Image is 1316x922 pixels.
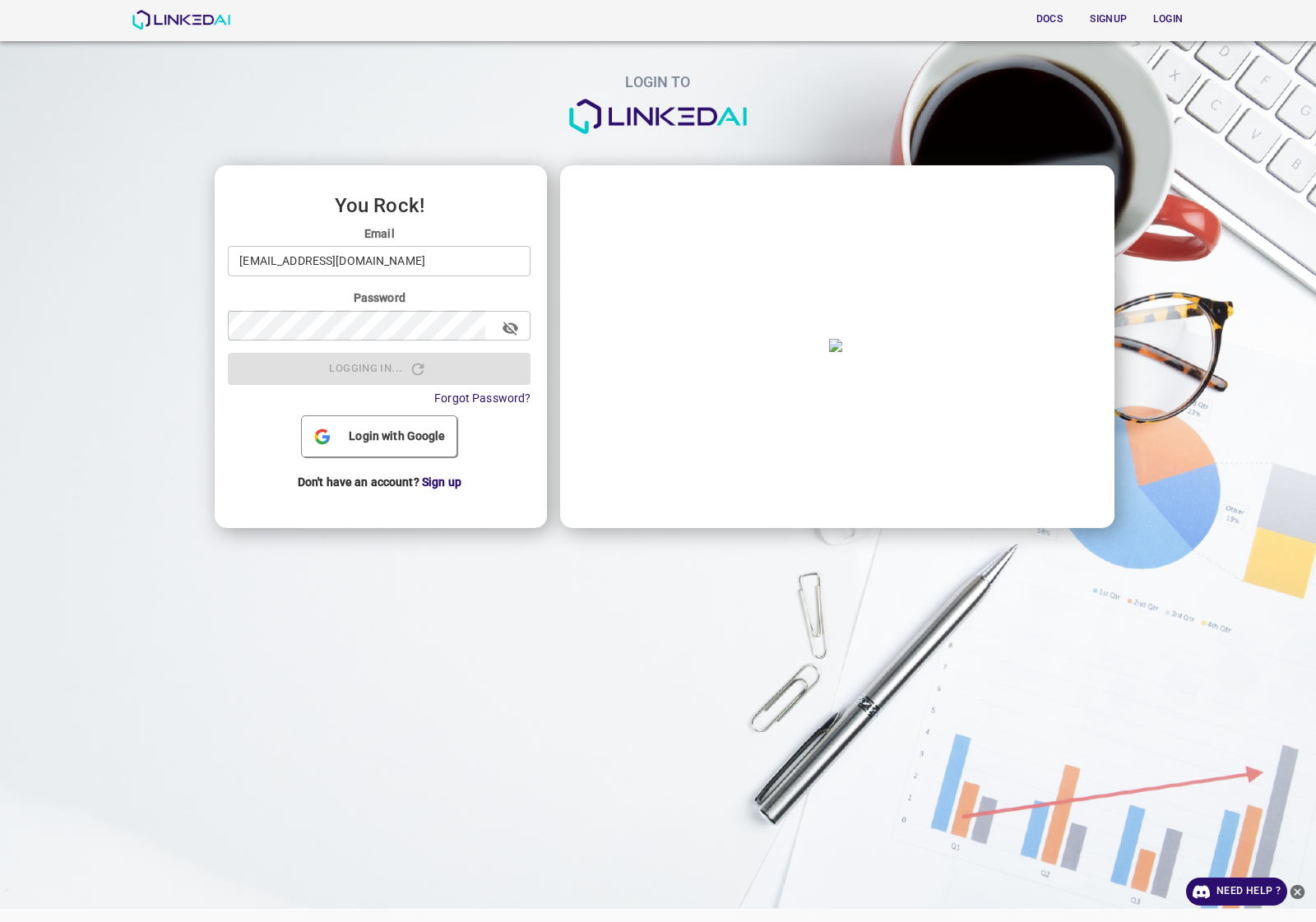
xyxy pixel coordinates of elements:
p: Don't have an account? [228,461,531,503]
img: LinkedAI [132,10,231,30]
a: Forgot Password? [434,392,531,405]
a: Sign up [422,475,461,489]
label: Password [228,290,531,306]
h3: You Rock! [228,195,531,216]
img: logo.png [568,99,748,135]
a: Signup [1079,2,1138,36]
a: Docs [1020,2,1079,36]
button: Docs [1023,6,1076,33]
a: Login [1138,2,1198,36]
a: Need Help ? [1186,878,1287,906]
img: login_image.gif [829,339,842,352]
button: close-help [1287,878,1308,906]
label: Email [228,225,531,242]
span: Login with Google [342,428,452,445]
button: Login [1142,6,1194,33]
button: Signup [1082,6,1135,33]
